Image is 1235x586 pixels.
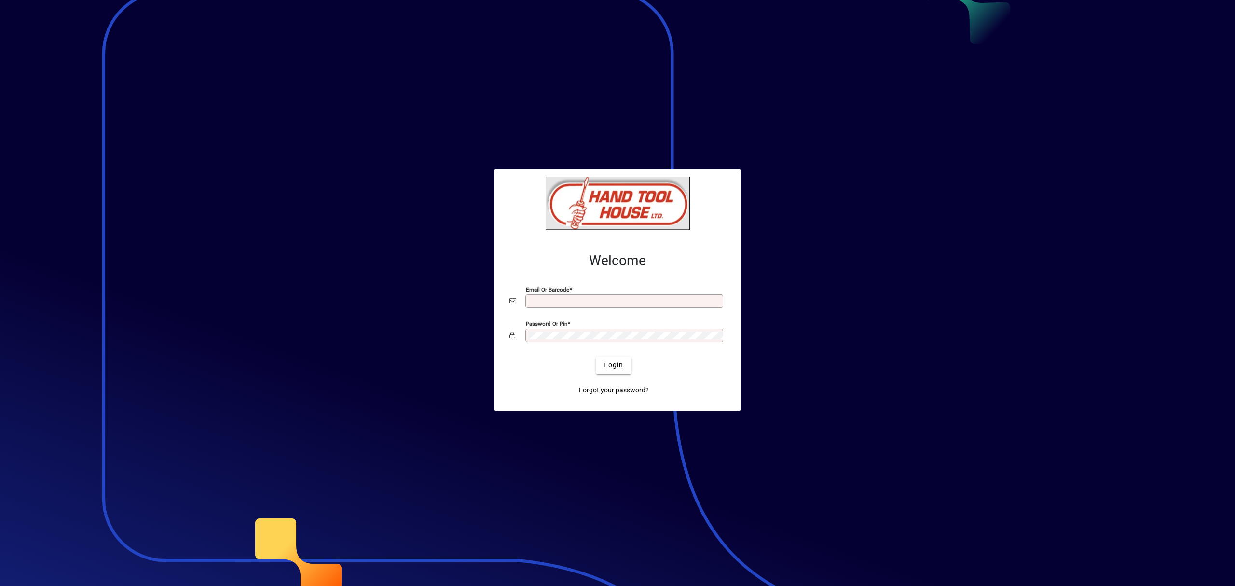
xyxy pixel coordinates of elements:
h2: Welcome [509,252,726,269]
mat-label: Password or Pin [526,320,567,327]
span: Login [604,360,623,370]
span: Forgot your password? [579,385,649,395]
button: Login [596,357,631,374]
mat-label: Email or Barcode [526,286,569,293]
a: Forgot your password? [575,382,653,399]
